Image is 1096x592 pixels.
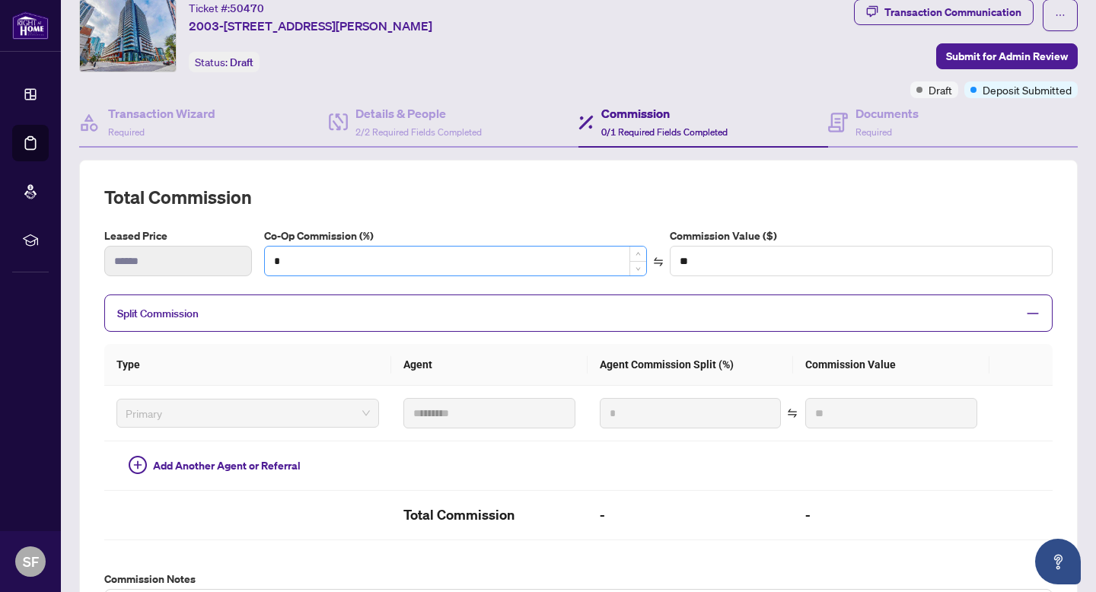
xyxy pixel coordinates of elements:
[629,261,646,275] span: Decrease Value
[787,408,798,419] span: swap
[23,551,39,572] span: SF
[230,2,264,15] span: 50470
[855,126,892,138] span: Required
[108,126,145,138] span: Required
[636,266,641,272] span: down
[104,185,1053,209] h2: Total Commission
[600,503,782,527] h2: -
[189,17,432,35] span: 2003-[STREET_ADDRESS][PERSON_NAME]
[104,294,1053,332] div: Split Commission
[104,571,1053,587] label: Commission Notes
[391,344,588,386] th: Agent
[805,503,977,527] h2: -
[116,454,313,478] button: Add Another Agent or Referral
[355,126,482,138] span: 2/2 Required Fields Completed
[653,256,664,267] span: swap
[670,228,1053,244] label: Commission Value ($)
[108,104,215,123] h4: Transaction Wizard
[355,104,482,123] h4: Details & People
[1055,10,1066,21] span: ellipsis
[403,503,575,527] h2: Total Commission
[793,344,989,386] th: Commission Value
[983,81,1072,98] span: Deposit Submitted
[153,457,301,474] span: Add Another Agent or Referral
[264,228,647,244] label: Co-Op Commission (%)
[1035,539,1081,584] button: Open asap
[601,126,728,138] span: 0/1 Required Fields Completed
[129,456,147,474] span: plus-circle
[588,344,794,386] th: Agent Commission Split (%)
[12,11,49,40] img: logo
[936,43,1078,69] button: Submit for Admin Review
[601,104,728,123] h4: Commission
[929,81,952,98] span: Draft
[946,44,1068,68] span: Submit for Admin Review
[189,52,260,72] div: Status:
[104,344,391,386] th: Type
[117,307,199,320] span: Split Commission
[126,402,370,425] span: Primary
[230,56,253,69] span: Draft
[636,251,641,256] span: up
[855,104,919,123] h4: Documents
[1026,307,1040,320] span: minus
[629,247,646,261] span: Increase Value
[104,228,252,244] label: Leased Price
